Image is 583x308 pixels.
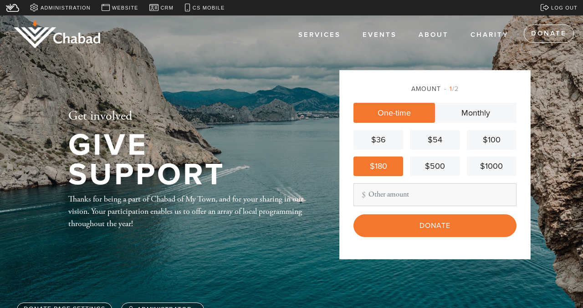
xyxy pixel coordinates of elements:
a: $180 [353,157,403,176]
h1: Give Support [68,131,310,189]
a: $500 [410,157,460,176]
span: Administration [41,4,91,12]
a: $54 [410,130,460,150]
input: Donate [353,214,517,237]
a: Events [356,26,404,44]
span: CS Mobile [193,4,225,12]
span: /2 [444,85,459,93]
div: $36 [357,134,399,146]
a: Services [291,26,348,44]
a: $1000 [467,157,517,176]
a: One-time [353,103,435,123]
div: Amount [353,84,517,94]
img: logo_half.png [14,20,100,48]
a: $36 [353,130,403,150]
a: $100 [467,130,517,150]
div: Thanks for being a part of Chabad of My Town, and for your sharing in our vision. Your participat... [68,193,310,230]
input: Other amount [353,183,517,206]
div: $180 [357,160,399,172]
a: Monthly [435,103,517,123]
div: $500 [414,160,456,172]
a: About [412,26,455,44]
span: 1 [450,85,452,93]
a: Donate [524,25,574,43]
div: $100 [470,134,513,146]
a: Charity [464,26,516,44]
span: Log out [551,4,578,12]
span: CRM [160,4,174,12]
h2: Get involved [68,109,310,124]
div: $54 [414,134,456,146]
div: $1000 [470,160,513,172]
span: Website [112,4,138,12]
